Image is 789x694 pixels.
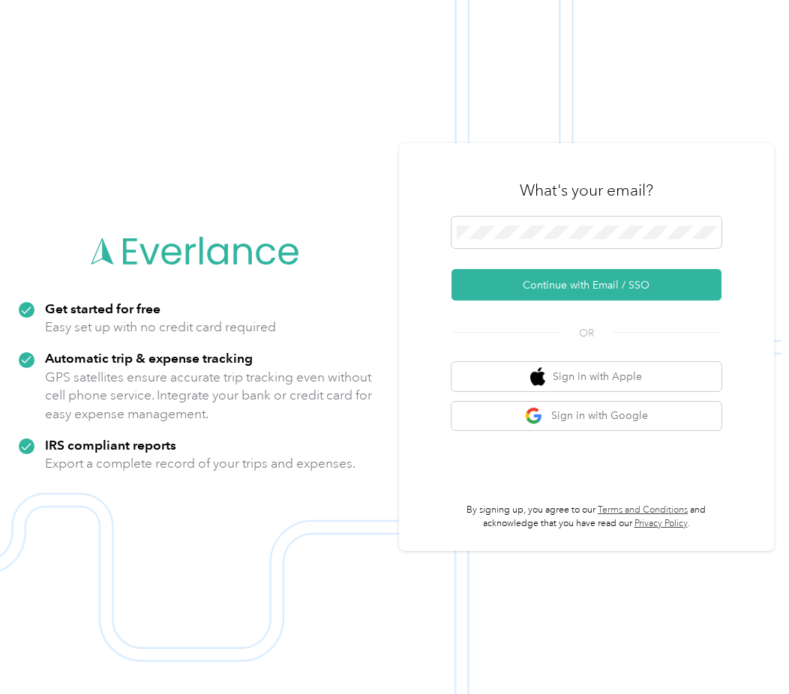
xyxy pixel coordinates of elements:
[45,454,355,473] p: Export a complete record of your trips and expenses.
[45,318,276,337] p: Easy set up with no credit card required
[451,269,721,301] button: Continue with Email / SSO
[634,518,688,529] a: Privacy Policy
[451,362,721,391] button: apple logoSign in with Apple
[45,437,176,453] strong: IRS compliant reports
[520,180,653,201] h3: What's your email?
[45,301,160,316] strong: Get started for free
[45,350,253,366] strong: Automatic trip & expense tracking
[530,367,545,386] img: apple logo
[451,504,721,530] p: By signing up, you agree to our and acknowledge that you have read our .
[45,368,373,423] p: GPS satellites ensure accurate trip tracking even without cell phone service. Integrate your bank...
[525,407,544,426] img: google logo
[598,504,688,516] a: Terms and Conditions
[705,610,789,694] iframe: Everlance-gr Chat Button Frame
[451,402,721,431] button: google logoSign in with Google
[560,325,613,341] span: OR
